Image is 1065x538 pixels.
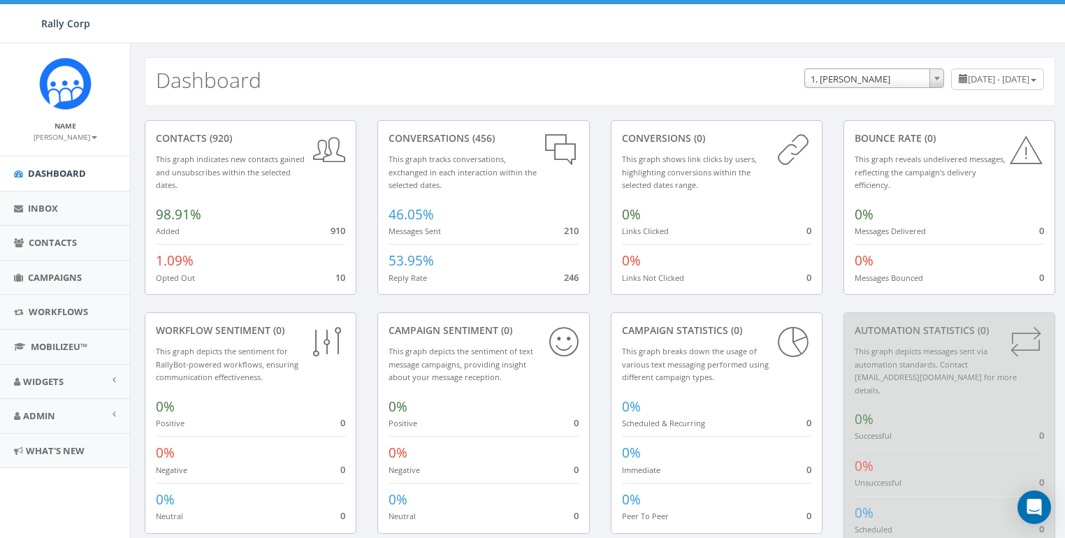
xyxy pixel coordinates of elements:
span: 0% [622,252,641,270]
small: This graph depicts the sentiment of text message campaigns, providing insight about your message ... [389,346,533,382]
span: 0% [156,444,175,462]
span: 0% [389,444,407,462]
small: Added [156,226,180,236]
div: Automation Statistics [855,323,1044,337]
div: Bounce Rate [855,131,1044,145]
span: 0 [806,509,811,522]
span: 10 [335,271,345,284]
span: 0% [622,490,641,509]
small: Messages Delivered [855,226,926,236]
a: [PERSON_NAME] [34,130,97,143]
span: 0% [855,252,874,270]
small: Peer To Peer [622,511,669,521]
span: 0 [806,463,811,476]
span: (0) [498,323,512,337]
small: Reply Rate [389,272,427,283]
small: Opted Out [156,272,195,283]
div: conversions [622,131,811,145]
span: 0% [389,490,407,509]
h2: Dashboard [156,68,261,92]
div: contacts [156,131,345,145]
span: Dashboard [28,167,86,180]
span: Contacts [29,236,77,249]
span: 0 [806,224,811,237]
small: Negative [156,465,187,475]
span: (0) [691,131,705,145]
span: 0% [855,457,874,475]
small: Positive [389,418,417,428]
span: 0 [1039,224,1044,237]
small: Immediate [622,465,660,475]
span: (0) [922,131,936,145]
small: Name [55,121,76,131]
span: Campaigns [28,271,82,284]
span: 1. James Martin [804,68,944,88]
span: [DATE] - [DATE] [968,73,1029,85]
span: 0 [1039,523,1044,535]
small: This graph breaks down the usage of various text messaging performed using different campaign types. [622,346,769,382]
span: 0% [156,490,175,509]
small: Scheduled & Recurring [622,418,705,428]
small: Links Clicked [622,226,669,236]
div: Open Intercom Messenger [1017,490,1051,524]
span: 0 [574,509,579,522]
span: 0% [389,398,407,416]
div: Campaign Statistics [622,323,811,337]
small: Neutral [156,511,183,521]
span: 210 [564,224,579,237]
small: This graph depicts messages sent via automation standards. Contact [EMAIL_ADDRESS][DOMAIN_NAME] f... [855,346,1017,395]
small: Scheduled [855,524,892,535]
small: Links Not Clicked [622,272,684,283]
span: 0 [340,416,345,429]
img: Icon_1.png [39,57,92,110]
small: This graph shows link clicks by users, highlighting conversions within the selected dates range. [622,154,757,190]
span: 0 [340,509,345,522]
span: (0) [975,323,989,337]
div: Workflow Sentiment [156,323,345,337]
span: 0 [340,463,345,476]
span: Workflows [29,305,88,318]
small: [PERSON_NAME] [34,132,97,142]
span: Rally Corp [41,17,90,30]
span: 0 [574,463,579,476]
small: Negative [389,465,420,475]
span: 0% [855,504,874,522]
small: Messages Bounced [855,272,923,283]
small: Messages Sent [389,226,441,236]
span: 0% [622,398,641,416]
span: 0% [855,205,874,224]
small: This graph tracks conversations, exchanged in each interaction within the selected dates. [389,154,537,190]
span: 0% [622,205,641,224]
div: conversations [389,131,578,145]
span: 53.95% [389,252,434,270]
span: Admin [23,409,55,422]
span: 0 [574,416,579,429]
span: 0% [622,444,641,462]
span: (0) [270,323,284,337]
span: 98.91% [156,205,201,224]
span: (920) [207,131,232,145]
span: 0 [1039,429,1044,442]
span: (456) [470,131,495,145]
small: Successful [855,430,892,441]
span: 0% [855,410,874,428]
small: Positive [156,418,184,428]
span: 0% [156,398,175,416]
span: 246 [564,271,579,284]
span: What's New [26,444,85,457]
small: This graph indicates new contacts gained and unsubscribes within the selected dates. [156,154,305,190]
small: Neutral [389,511,416,521]
span: MobilizeU™ [31,340,87,353]
span: 910 [331,224,345,237]
span: 46.05% [389,205,434,224]
span: 0 [806,416,811,429]
small: Unsuccessful [855,477,901,488]
div: Campaign Sentiment [389,323,578,337]
small: This graph reveals undelivered messages, reflecting the campaign's delivery efficiency. [855,154,1006,190]
span: (0) [728,323,742,337]
span: 0 [1039,271,1044,284]
small: This graph depicts the sentiment for RallyBot-powered workflows, ensuring communication effective... [156,346,298,382]
span: Widgets [23,375,64,388]
span: 0 [1039,476,1044,488]
span: 1.09% [156,252,194,270]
